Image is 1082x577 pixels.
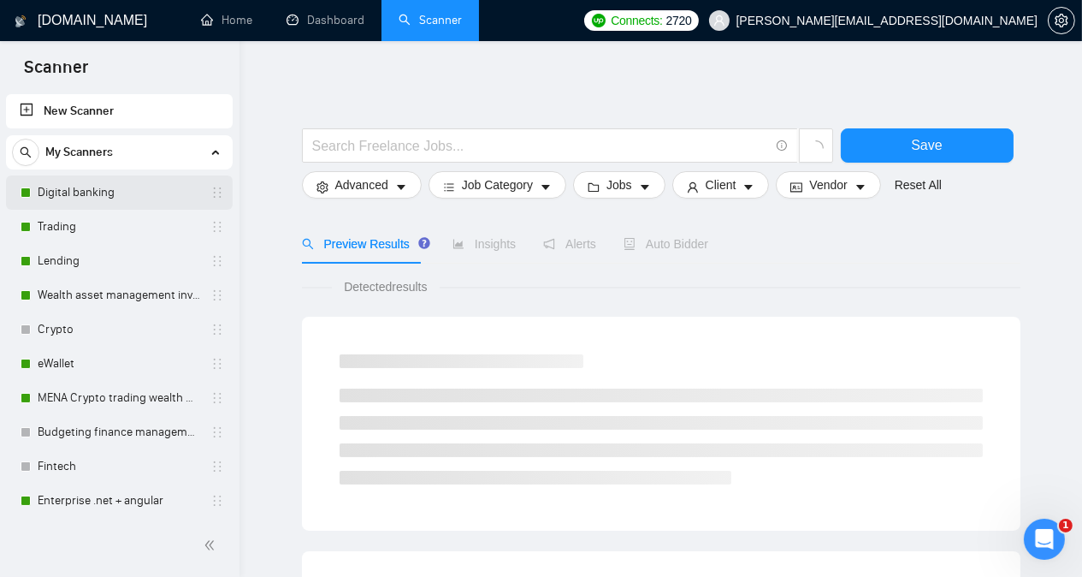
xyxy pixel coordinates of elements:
span: Insights [452,237,516,251]
button: userClientcaret-down [672,171,770,199]
span: user [687,181,699,193]
button: settingAdvancedcaret-down [302,171,422,199]
button: barsJob Categorycaret-down [429,171,566,199]
button: Save [841,128,1014,163]
li: New Scanner [6,94,233,128]
span: search [302,238,314,250]
span: holder [210,288,224,302]
span: caret-down [395,181,407,193]
a: homeHome [201,13,252,27]
span: holder [210,494,224,508]
div: Tooltip anchor [417,235,432,251]
span: caret-down [540,181,552,193]
span: bars [443,181,455,193]
span: double-left [204,537,221,554]
button: search [12,139,39,166]
span: user [713,15,725,27]
span: Job Category [462,175,533,194]
a: searchScanner [399,13,462,27]
span: 1 [1059,519,1073,532]
span: holder [210,391,224,405]
span: caret-down [854,181,866,193]
img: logo [15,8,27,35]
a: Lending [38,244,200,278]
span: Jobs [606,175,632,194]
img: upwork-logo.png [592,14,606,27]
span: Connects: [611,11,662,30]
button: folderJobscaret-down [573,171,665,199]
span: holder [210,254,224,268]
a: MENA Crypto trading wealth manag [38,381,200,415]
span: Alerts [543,237,596,251]
a: Fintech [38,449,200,484]
span: holder [210,460,224,473]
iframe: Intercom live chat [1024,519,1065,560]
span: Auto Bidder [624,237,708,251]
a: Budgeting finance management [38,415,200,449]
span: holder [210,186,224,199]
span: Advanced [335,175,388,194]
span: holder [210,220,224,234]
a: Trading [38,210,200,244]
span: 2720 [666,11,692,30]
span: idcard [790,181,802,193]
button: setting [1048,7,1075,34]
span: setting [316,181,328,193]
input: Search Freelance Jobs... [312,135,769,157]
span: Save [911,134,942,156]
span: My Scanners [45,135,113,170]
span: robot [624,238,636,250]
a: Wealth asset management investment [38,278,200,312]
span: loading [808,140,824,156]
span: holder [210,357,224,371]
span: Client [706,175,736,194]
span: Scanner [10,55,102,91]
a: Digital banking [38,175,200,210]
span: caret-down [742,181,754,193]
span: setting [1049,14,1074,27]
a: New Scanner [20,94,219,128]
a: eWallet [38,347,200,381]
a: Reset All [895,175,942,194]
span: Preview Results [302,237,425,251]
span: caret-down [639,181,651,193]
a: setting [1048,14,1075,27]
span: notification [543,238,555,250]
span: search [13,146,38,158]
span: info-circle [777,140,788,152]
button: idcardVendorcaret-down [776,171,880,199]
a: Crypto [38,312,200,347]
span: holder [210,323,224,336]
span: Detected results [332,277,439,296]
span: Vendor [809,175,847,194]
span: holder [210,425,224,439]
a: dashboardDashboard [287,13,364,27]
span: folder [588,181,600,193]
a: Enterprise .net + angular [38,484,200,518]
span: area-chart [452,238,464,250]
